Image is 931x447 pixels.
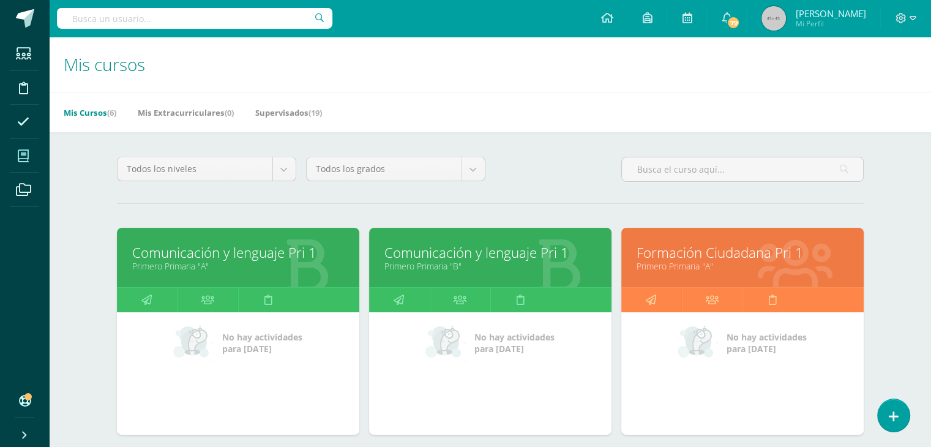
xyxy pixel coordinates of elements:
span: Mi Perfil [795,18,866,29]
img: no_activities_small.png [678,325,718,361]
a: Primero Primaria "B" [384,260,596,272]
span: No hay actividades para [DATE] [474,331,555,355]
input: Busca un usuario... [57,8,332,29]
span: 79 [727,16,740,29]
img: 45x45 [761,6,786,31]
span: [PERSON_NAME] [795,7,866,20]
a: Comunicación y lenguaje Pri 1 [132,243,344,262]
a: Todos los niveles [118,157,296,181]
a: Todos los grados [307,157,485,181]
span: Mis cursos [64,53,145,76]
span: (0) [225,107,234,118]
a: Primero Primaria "A" [132,260,344,272]
a: Primero Primaria "A" [637,260,848,272]
span: (6) [107,107,116,118]
span: Todos los grados [316,157,452,181]
span: (19) [308,107,322,118]
input: Busca el curso aquí... [622,157,863,181]
span: No hay actividades para [DATE] [727,331,807,355]
a: Formación Ciudadana Pri 1 [637,243,848,262]
span: No hay actividades para [DATE] [222,331,302,355]
a: Mis Cursos(6) [64,103,116,122]
a: Comunicación y lenguaje Pri 1 [384,243,596,262]
a: Supervisados(19) [255,103,322,122]
img: no_activities_small.png [425,325,466,361]
a: Mis Extracurriculares(0) [138,103,234,122]
img: no_activities_small.png [173,325,214,361]
span: Todos los niveles [127,157,263,181]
